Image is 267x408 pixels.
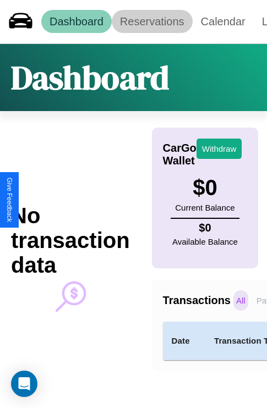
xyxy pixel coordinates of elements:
[6,178,13,222] div: Give Feedback
[193,10,254,33] a: Calendar
[233,290,248,311] p: All
[11,371,37,397] div: Open Intercom Messenger
[172,222,238,234] h4: $ 0
[175,200,235,215] p: Current Balance
[112,10,193,33] a: Reservations
[163,294,231,307] h4: Transactions
[11,55,169,100] h1: Dashboard
[175,175,235,200] h3: $ 0
[197,139,242,159] button: Withdraw
[163,142,197,167] h4: CarGo Wallet
[11,203,130,278] h2: No transaction data
[41,10,112,33] a: Dashboard
[172,234,238,249] p: Available Balance
[172,334,197,348] h4: Date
